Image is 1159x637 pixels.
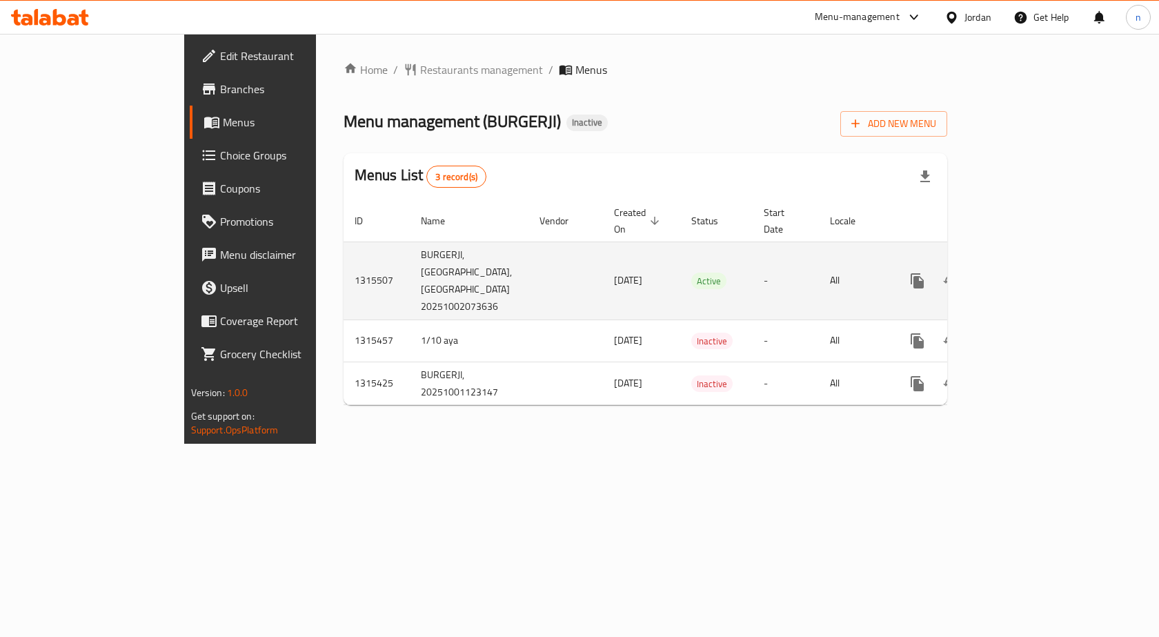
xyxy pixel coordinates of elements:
li: / [393,61,398,78]
td: BURGERJI, [GEOGRAPHIC_DATA],[GEOGRAPHIC_DATA] 20251002073636 [410,242,528,320]
td: - [753,242,819,320]
span: Coupons [220,180,367,197]
td: All [819,320,890,362]
a: Menus [190,106,378,139]
div: Total records count [426,166,486,188]
button: Change Status [934,324,967,357]
a: Branches [190,72,378,106]
span: [DATE] [614,331,642,349]
span: n [1136,10,1141,25]
a: Restaurants management [404,61,543,78]
div: Export file [909,160,942,193]
a: Support.OpsPlatform [191,421,279,439]
a: Promotions [190,205,378,238]
a: Choice Groups [190,139,378,172]
button: Change Status [934,367,967,400]
span: Add New Menu [851,115,936,133]
button: more [901,264,934,297]
span: Branches [220,81,367,97]
span: Start Date [764,204,802,237]
span: Menu management ( BURGERJI ) [344,106,561,137]
span: Choice Groups [220,147,367,164]
span: Menu disclaimer [220,246,367,263]
td: BURGERJI, 20251001123147 [410,362,528,405]
span: Menus [223,114,367,130]
td: - [753,362,819,405]
span: [DATE] [614,374,642,392]
span: Inactive [691,376,733,392]
span: Name [421,213,463,229]
div: Inactive [691,375,733,392]
a: Edit Restaurant [190,39,378,72]
span: ID [355,213,381,229]
a: Coupons [190,172,378,205]
span: 1.0.0 [227,384,248,402]
span: Inactive [566,117,608,128]
td: - [753,320,819,362]
span: Active [691,273,726,289]
span: [DATE] [614,271,642,289]
span: Inactive [691,333,733,349]
th: Actions [890,200,1044,242]
li: / [548,61,553,78]
span: Created On [614,204,664,237]
button: more [901,367,934,400]
span: Get support on: [191,407,255,425]
span: Grocery Checklist [220,346,367,362]
td: 1/10 aya [410,320,528,362]
td: All [819,362,890,405]
a: Menu disclaimer [190,238,378,271]
span: Locale [830,213,873,229]
span: Vendor [539,213,586,229]
table: enhanced table [344,200,1044,406]
div: Menu-management [815,9,900,26]
a: Grocery Checklist [190,337,378,371]
span: Status [691,213,736,229]
button: Change Status [934,264,967,297]
span: Restaurants management [420,61,543,78]
span: Menus [575,61,607,78]
span: Coverage Report [220,313,367,329]
span: Version: [191,384,225,402]
h2: Menus List [355,165,486,188]
div: Inactive [566,115,608,131]
span: Edit Restaurant [220,48,367,64]
nav: breadcrumb [344,61,948,78]
span: Upsell [220,280,367,296]
button: Add New Menu [840,111,947,137]
button: more [901,324,934,357]
td: All [819,242,890,320]
div: Jordan [964,10,991,25]
a: Upsell [190,271,378,304]
a: Coverage Report [190,304,378,337]
span: 3 record(s) [427,170,486,184]
span: Promotions [220,213,367,230]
